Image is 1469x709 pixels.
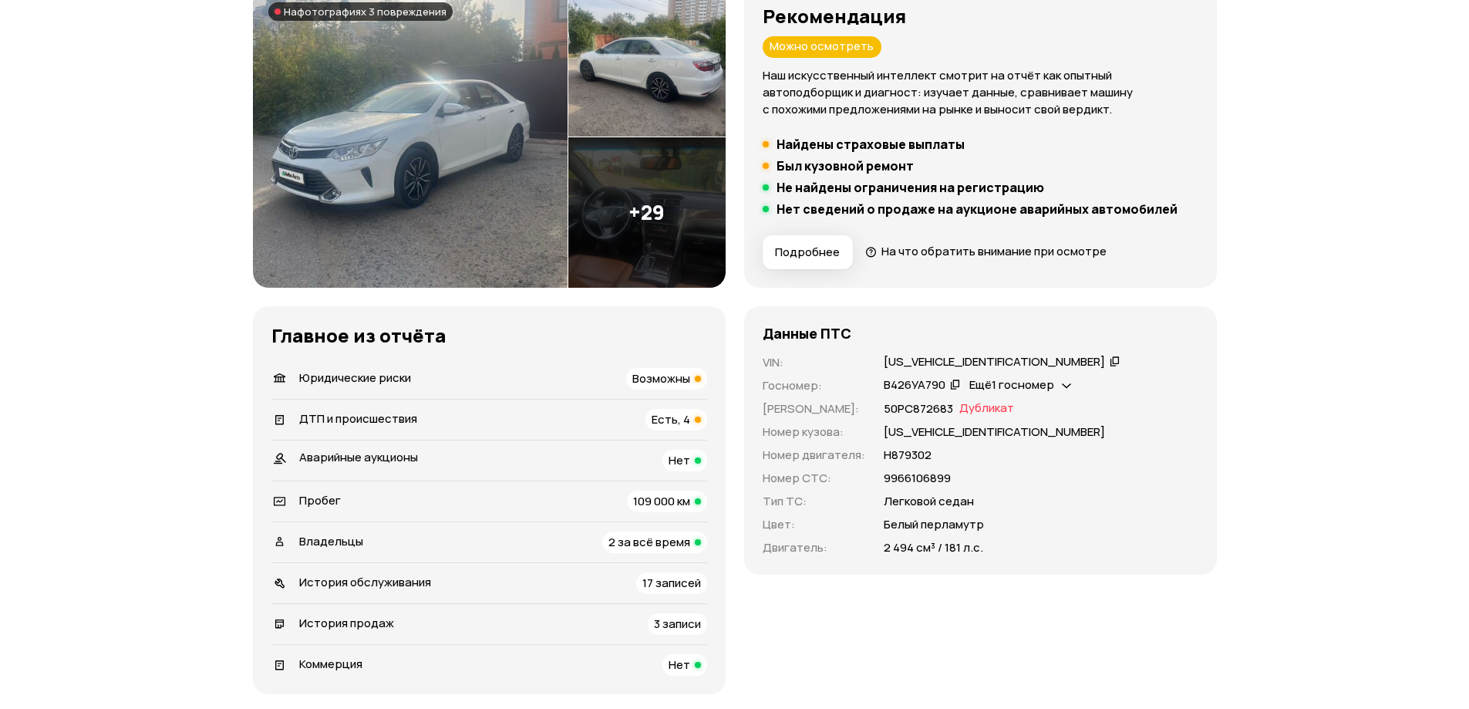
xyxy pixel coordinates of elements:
a: На что обратить внимание при осмотре [865,243,1107,259]
p: 9966106899 [884,470,951,487]
div: Можно осмотреть [763,36,881,58]
span: Коммерция [299,656,362,672]
p: Двигатель : [763,539,865,556]
h5: Найдены страховые выплаты [777,137,965,152]
p: Н879302 [884,447,932,464]
h4: Данные ПТС [763,325,851,342]
button: Подробнее [763,235,853,269]
span: Юридические риски [299,370,411,386]
p: Тип ТС : [763,493,865,510]
span: 3 записи [654,616,701,632]
span: Подробнее [775,245,840,260]
span: Владельцы [299,533,363,549]
div: [US_VEHICLE_IDENTIFICATION_NUMBER] [884,354,1105,370]
p: 50РС872683 [884,400,953,417]
span: На фотографиях 3 повреждения [284,5,446,18]
span: 2 за всё время [608,534,690,550]
p: Госномер : [763,377,865,394]
span: Есть, 4 [652,411,690,427]
span: Дубликат [959,400,1014,417]
span: 17 записей [642,575,701,591]
span: 109 000 км [633,493,690,509]
span: Ещё 1 госномер [969,376,1054,393]
span: ДТП и происшествия [299,410,417,427]
span: История продаж [299,615,394,631]
span: Нет [669,452,690,468]
p: Номер двигателя : [763,447,865,464]
h3: Рекомендация [763,5,1198,27]
span: Нет [669,657,690,673]
span: Пробег [299,492,341,508]
p: [US_VEHICLE_IDENTIFICATION_NUMBER] [884,424,1105,441]
h5: Не найдены ограничения на регистрацию [777,180,1044,195]
p: 2 494 см³ / 181 л.с. [884,539,983,556]
p: Номер СТС : [763,470,865,487]
h5: Нет сведений о продаже на аукционе аварийных автомобилей [777,201,1178,217]
p: Цвет : [763,516,865,533]
span: Аварийные аукционы [299,449,418,465]
p: VIN : [763,354,865,371]
p: Номер кузова : [763,424,865,441]
p: Легковой седан [884,493,974,510]
span: На что обратить внимание при осмотре [881,243,1107,259]
h5: Был кузовной ремонт [777,158,914,174]
p: Белый перламутр [884,516,984,533]
div: В426УА790 [884,377,945,393]
p: Наш искусственный интеллект смотрит на отчёт как опытный автоподборщик и диагност: изучает данные... [763,67,1198,118]
span: Возможны [632,370,690,387]
span: История обслуживания [299,574,431,590]
p: [PERSON_NAME] : [763,400,865,417]
h3: Главное из отчёта [271,325,707,346]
